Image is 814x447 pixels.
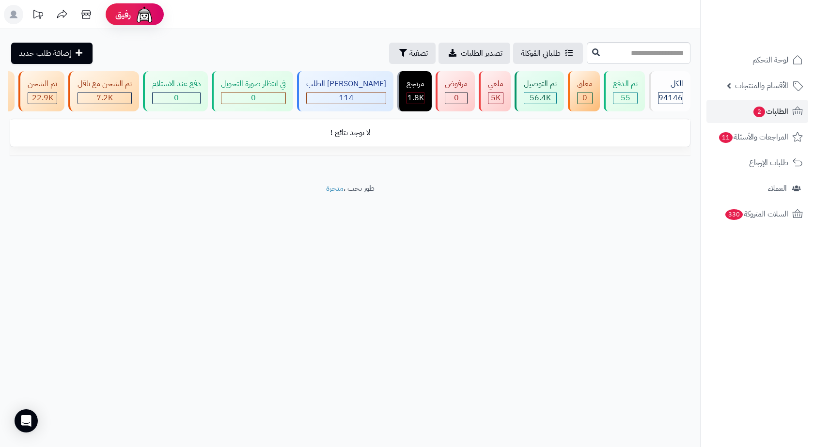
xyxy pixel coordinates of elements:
span: الأقسام والمنتجات [735,79,788,92]
a: مرفوض 0 [434,71,477,111]
span: السلات المتروكة [724,207,788,221]
span: تصدير الطلبات [461,47,502,59]
a: تم الشحن مع ناقل 7.2K [66,71,141,111]
div: مرتجع [407,78,424,90]
div: 114 [307,92,386,104]
a: طلبات الإرجاع [706,151,808,174]
a: تحديثات المنصة [26,5,50,27]
a: تم الشحن 22.9K [16,71,66,111]
span: 94146 [658,92,683,104]
a: الكل94146 [647,71,692,111]
a: العملاء [706,177,808,200]
div: 56439 [524,92,556,104]
span: 0 [454,92,459,104]
span: 55 [621,92,630,104]
a: تصدير الطلبات [438,43,510,64]
a: تم الدفع 55 [602,71,647,111]
div: تم الشحن مع ناقل [78,78,132,90]
a: السلات المتروكة330 [706,202,808,226]
div: الكل [658,78,683,90]
img: ai-face.png [135,5,154,24]
span: 0 [174,92,179,104]
span: 22.9K [32,92,53,104]
span: طلبات الإرجاع [749,156,788,170]
span: 0 [251,92,256,104]
span: 7.2K [96,92,113,104]
a: لوحة التحكم [706,48,808,72]
div: تم الدفع [613,78,638,90]
div: مرفوض [445,78,468,90]
span: 56.4K [530,92,551,104]
span: 2 [753,107,765,117]
span: الطلبات [752,105,788,118]
div: 22896 [28,92,57,104]
div: Open Intercom Messenger [15,409,38,432]
a: ملغي 5K [477,71,513,111]
img: logo-2.png [748,27,805,47]
div: 55 [613,92,637,104]
span: إضافة طلب جديد [19,47,71,59]
div: تم الشحن [28,78,57,90]
div: [PERSON_NAME] الطلب [306,78,386,90]
div: 7223 [78,92,131,104]
span: لوحة التحكم [752,53,788,67]
div: 0 [445,92,467,104]
a: طلباتي المُوكلة [513,43,583,64]
span: 0 [582,92,587,104]
div: معلق [577,78,593,90]
a: تم التوصيل 56.4K [513,71,566,111]
div: في انتظار صورة التحويل [221,78,286,90]
span: العملاء [768,182,787,195]
div: ملغي [488,78,503,90]
div: 1804 [407,92,424,104]
div: دفع عند الاستلام [152,78,201,90]
a: الطلبات2 [706,100,808,123]
div: 4954 [488,92,503,104]
span: تصفية [409,47,428,59]
span: 5K [491,92,501,104]
div: 0 [153,92,200,104]
span: رفيق [115,9,131,20]
div: 0 [221,92,285,104]
button: تصفية [389,43,436,64]
a: إضافة طلب جديد [11,43,93,64]
span: طلباتي المُوكلة [521,47,561,59]
td: لا توجد نتائج ! [10,120,690,146]
a: في انتظار صورة التحويل 0 [210,71,295,111]
span: 330 [725,209,743,220]
span: 11 [719,132,733,143]
span: 1.8K [407,92,424,104]
span: المراجعات والأسئلة [718,130,788,144]
a: المراجعات والأسئلة11 [706,125,808,149]
div: تم التوصيل [524,78,557,90]
a: مرتجع 1.8K [395,71,434,111]
div: 0 [578,92,592,104]
span: 114 [339,92,354,104]
a: [PERSON_NAME] الطلب 114 [295,71,395,111]
a: معلق 0 [566,71,602,111]
a: متجرة [326,183,344,194]
a: دفع عند الاستلام 0 [141,71,210,111]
